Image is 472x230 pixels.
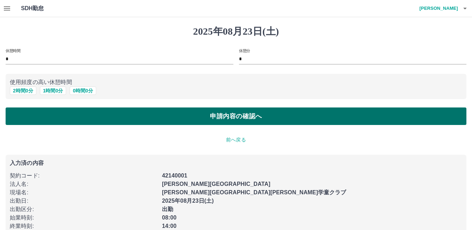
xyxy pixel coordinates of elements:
[10,86,36,95] button: 2時間0分
[162,223,177,229] b: 14:00
[6,107,466,125] button: 申請内容の確認へ
[6,26,466,37] h1: 2025年08月23日(土)
[10,160,462,166] p: 入力済の内容
[10,180,158,188] p: 法人名 :
[10,172,158,180] p: 契約コード :
[162,181,270,187] b: [PERSON_NAME][GEOGRAPHIC_DATA]
[162,173,187,179] b: 42140001
[239,48,250,53] label: 休憩分
[10,197,158,205] p: 出勤日 :
[162,198,214,204] b: 2025年08月23日(土)
[40,86,66,95] button: 1時間0分
[6,48,20,53] label: 休憩時間
[162,189,346,195] b: [PERSON_NAME][GEOGRAPHIC_DATA][PERSON_NAME]学童クラブ
[6,136,466,144] p: 前へ戻る
[70,86,96,95] button: 0時間0分
[162,215,177,221] b: 08:00
[10,188,158,197] p: 現場名 :
[10,214,158,222] p: 始業時刻 :
[10,205,158,214] p: 出勤区分 :
[162,206,173,212] b: 出勤
[10,78,462,86] p: 使用頻度の高い休憩時間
